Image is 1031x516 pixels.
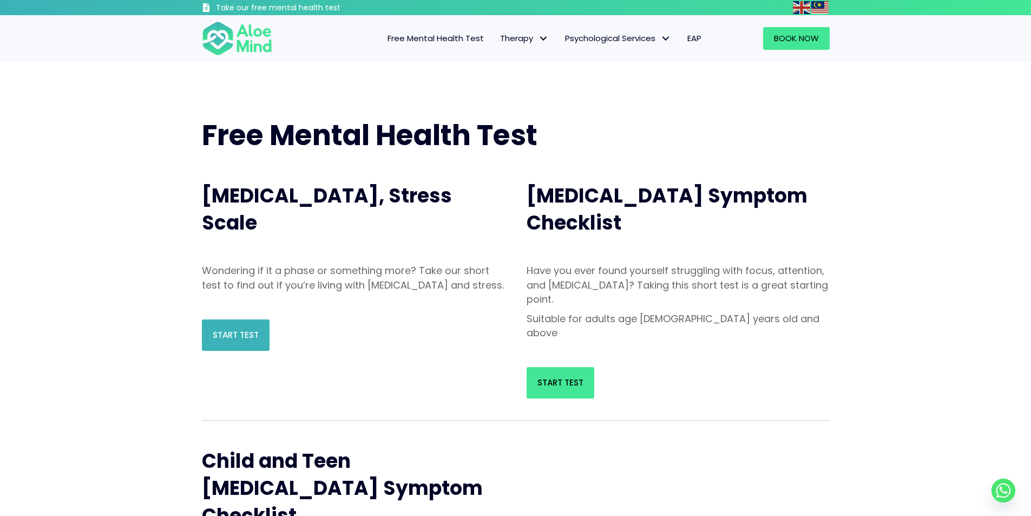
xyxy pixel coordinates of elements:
a: Start Test [202,319,270,351]
a: EAP [679,27,710,50]
nav: Menu [286,27,710,50]
p: Wondering if it a phase or something more? Take our short test to find out if you’re living with ... [202,264,505,292]
span: Free Mental Health Test [202,115,537,155]
img: Aloe mind Logo [202,21,272,56]
span: [MEDICAL_DATA] Symptom Checklist [527,182,807,237]
a: Malay [811,1,830,14]
span: Start Test [213,329,259,341]
span: Free Mental Health Test [388,32,484,44]
span: Start Test [537,377,583,388]
span: Psychological Services: submenu [658,31,674,47]
span: [MEDICAL_DATA], Stress Scale [202,182,452,237]
p: Have you ever found yourself struggling with focus, attention, and [MEDICAL_DATA]? Taking this sh... [527,264,830,306]
span: EAP [687,32,701,44]
span: Therapy: submenu [536,31,551,47]
img: en [793,1,810,14]
span: Book Now [774,32,819,44]
a: Start Test [527,367,594,399]
a: Psychological ServicesPsychological Services: submenu [557,27,679,50]
span: Psychological Services [565,32,671,44]
h3: Take our free mental health test [216,3,398,14]
a: Take our free mental health test [202,3,398,15]
a: Free Mental Health Test [379,27,492,50]
img: ms [811,1,829,14]
a: TherapyTherapy: submenu [492,27,557,50]
a: English [793,1,811,14]
p: Suitable for adults age [DEMOGRAPHIC_DATA] years old and above [527,312,830,340]
a: Whatsapp [991,479,1015,502]
span: Therapy [500,32,549,44]
a: Book Now [763,27,830,50]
